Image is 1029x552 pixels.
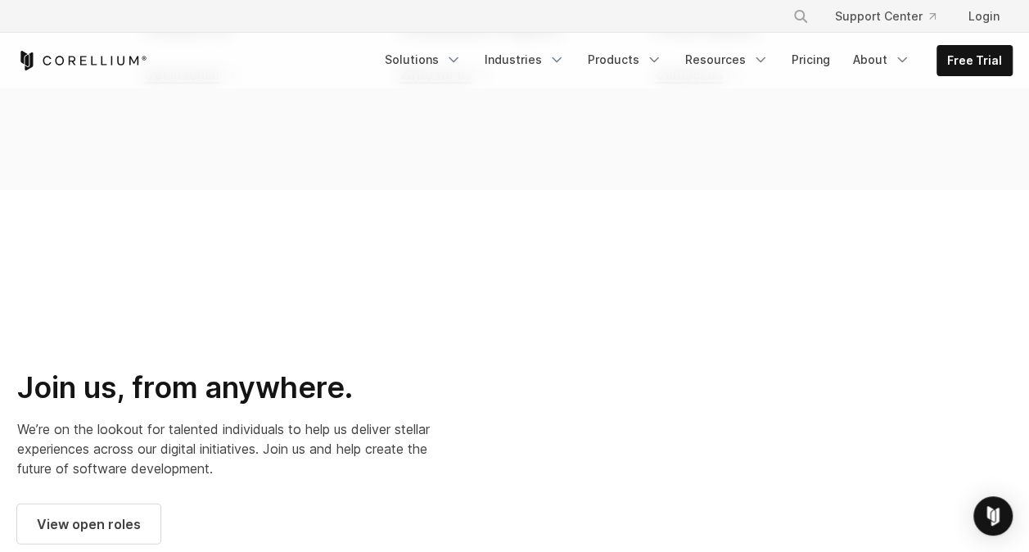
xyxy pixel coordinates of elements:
div: Navigation Menu [375,45,1013,76]
div: Open Intercom Messenger [973,496,1013,536]
p: We’re on the lookout for talented individuals to help us deliver stellar experiences across our d... [17,419,436,478]
a: View open roles [17,504,160,544]
a: Free Trial [937,46,1012,75]
div: Navigation Menu [773,2,1013,31]
button: Search [786,2,815,31]
a: Industries [475,45,575,75]
a: Pricing [782,45,840,75]
a: About [843,45,920,75]
a: Login [955,2,1013,31]
span: View open roles [37,514,141,534]
a: Resources [675,45,779,75]
a: Support Center [822,2,949,31]
a: Corellium Home [17,51,147,70]
a: Solutions [375,45,472,75]
a: Products [578,45,672,75]
h2: Join us, from anywhere. [17,369,436,406]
